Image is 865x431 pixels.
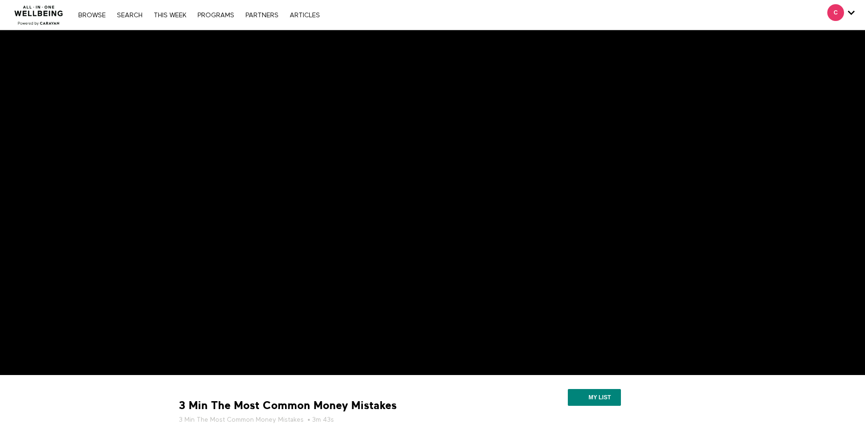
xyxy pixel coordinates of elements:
a: 3 Min The Most Common Money Mistakes [179,415,304,424]
a: PROGRAMS [193,12,239,19]
a: Search [112,12,147,19]
a: Browse [74,12,110,19]
strong: 3 Min The Most Common Money Mistakes [179,398,397,413]
a: THIS WEEK [149,12,191,19]
nav: Primary [74,10,324,20]
a: PARTNERS [241,12,283,19]
h5: • 3m 43s [179,415,491,424]
button: My list [568,389,620,406]
a: ARTICLES [285,12,325,19]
